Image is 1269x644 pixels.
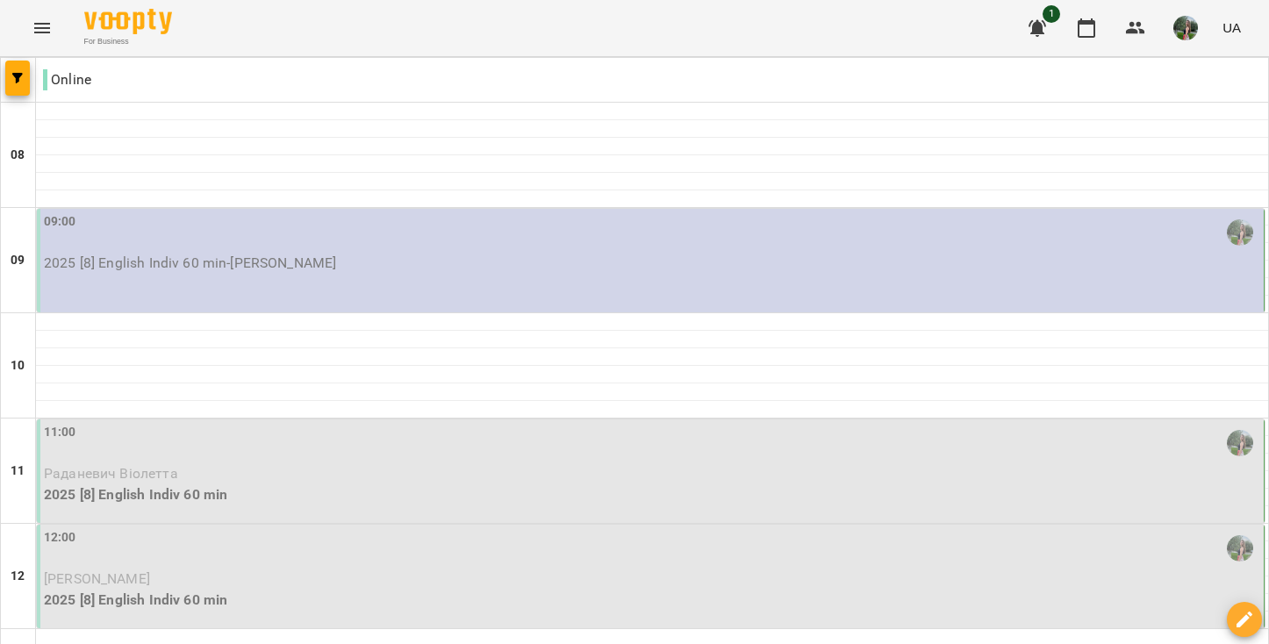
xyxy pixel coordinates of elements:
[1173,16,1198,40] img: c0e52ca214e23f1dcb7d1c5ba6b1c1a3.jpeg
[11,567,25,586] h6: 12
[84,9,172,34] img: Voopty Logo
[84,36,172,47] span: For Business
[44,590,1260,611] p: 2025 [8] English Indiv 60 min
[11,251,25,270] h6: 09
[1227,430,1253,456] img: Білокур Катерина (а)
[44,484,1260,505] p: 2025 [8] English Indiv 60 min
[11,146,25,165] h6: 08
[11,356,25,376] h6: 10
[44,465,178,482] span: Раданевич Віолетта
[1227,535,1253,562] img: Білокур Катерина (а)
[1222,18,1241,37] span: UA
[1227,219,1253,246] img: Білокур Катерина (а)
[21,7,63,49] button: Menu
[44,528,76,547] label: 12:00
[1215,11,1248,44] button: UA
[44,423,76,442] label: 11:00
[44,570,150,587] span: [PERSON_NAME]
[43,69,91,90] p: Online
[1043,5,1060,23] span: 1
[44,212,76,232] label: 09:00
[11,462,25,481] h6: 11
[44,253,1260,274] p: 2025 [8] English Indiv 60 min - [PERSON_NAME]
